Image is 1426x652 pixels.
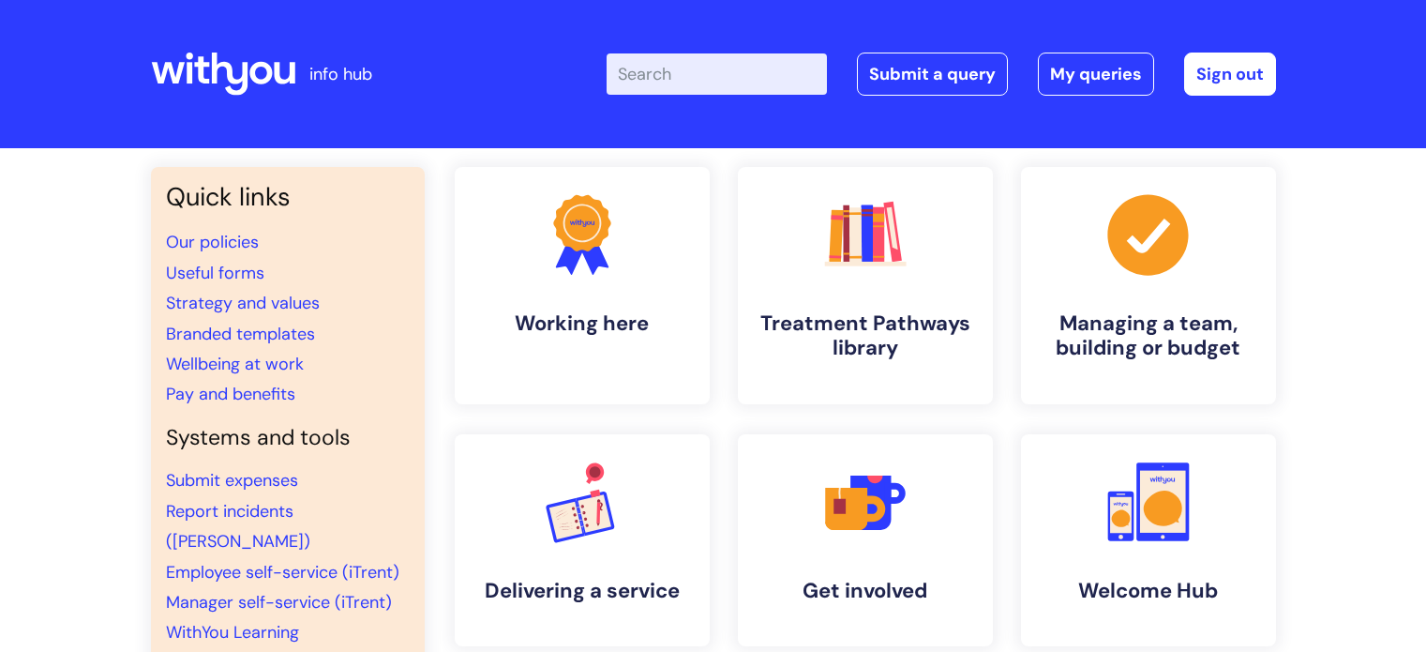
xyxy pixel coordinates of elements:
a: Branded templates [166,323,315,345]
h4: Welcome Hub [1036,579,1261,603]
div: | - [607,53,1276,96]
h4: Treatment Pathways library [753,311,978,361]
a: Working here [455,167,710,404]
a: Report incidents ([PERSON_NAME]) [166,500,310,553]
a: Treatment Pathways library [738,167,993,404]
a: Pay and benefits [166,383,295,405]
a: Strategy and values [166,292,320,314]
a: Our policies [166,231,259,253]
a: Submit expenses [166,469,298,492]
a: My queries [1038,53,1154,96]
a: Delivering a service [455,434,710,646]
a: Sign out [1184,53,1276,96]
h4: Delivering a service [470,579,695,603]
a: Get involved [738,434,993,646]
h4: Working here [470,311,695,336]
a: Submit a query [857,53,1008,96]
h4: Get involved [753,579,978,603]
h3: Quick links [166,182,410,212]
a: Wellbeing at work [166,353,304,375]
a: Employee self-service (iTrent) [166,561,399,584]
a: Welcome Hub [1021,434,1276,646]
a: Manager self-service (iTrent) [166,591,392,614]
h4: Systems and tools [166,425,410,451]
h4: Managing a team, building or budget [1036,311,1261,361]
input: Search [607,53,827,95]
a: WithYou Learning [166,621,299,644]
a: Useful forms [166,262,264,284]
a: Managing a team, building or budget [1021,167,1276,404]
p: info hub [309,59,372,89]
